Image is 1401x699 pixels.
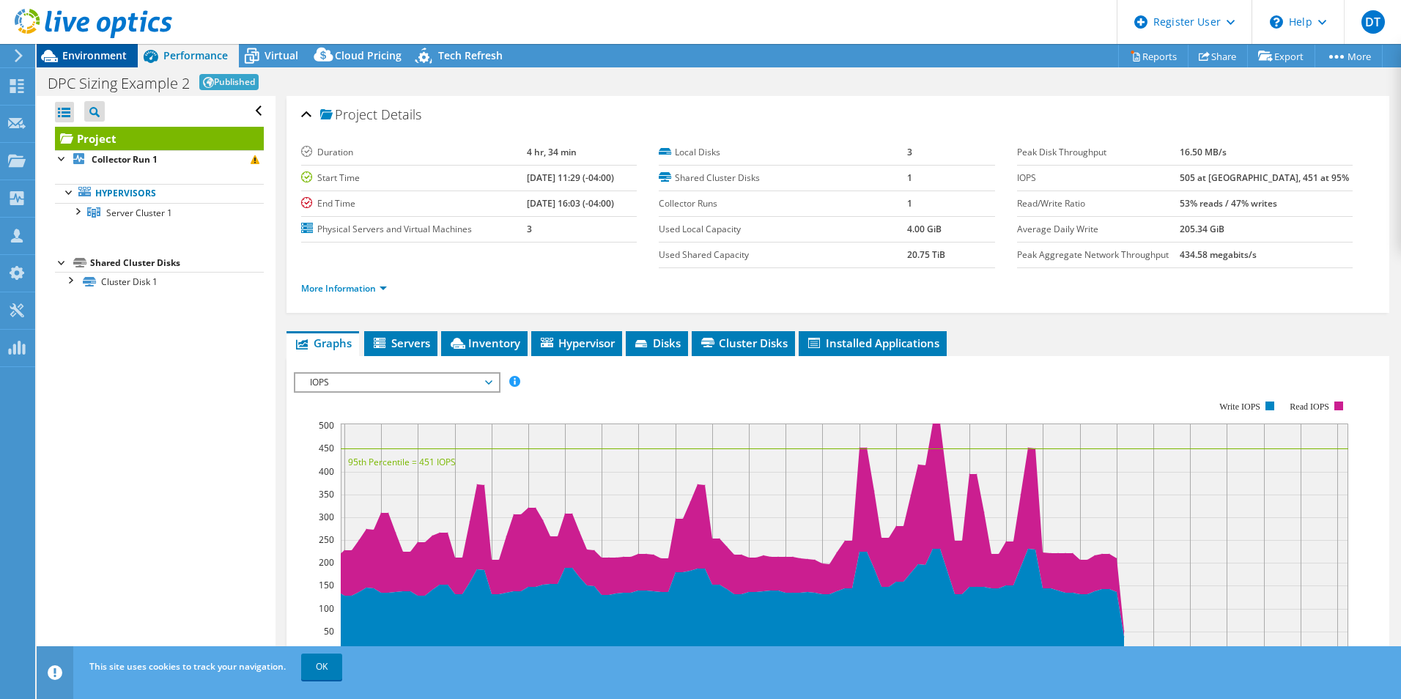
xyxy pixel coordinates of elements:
b: [DATE] 11:29 (-04:00) [527,171,614,184]
text: 50 [324,625,334,637]
label: IOPS [1017,171,1180,185]
b: 3 [907,146,912,158]
label: Shared Cluster Disks [659,171,907,185]
b: 3 [527,223,532,235]
span: Disks [633,336,681,350]
label: Peak Disk Throughput [1017,145,1180,160]
span: Servers [371,336,430,350]
b: 505 at [GEOGRAPHIC_DATA], 451 at 95% [1180,171,1349,184]
a: Hypervisors [55,184,264,203]
text: 300 [319,511,334,523]
a: Cluster Disk 1 [55,272,264,291]
svg: \n [1270,15,1283,29]
b: 4 hr, 34 min [527,146,577,158]
text: 150 [319,579,334,591]
span: Details [381,106,421,123]
label: Collector Runs [659,196,907,211]
span: Cloud Pricing [335,48,402,62]
span: Virtual [265,48,298,62]
label: Used Local Capacity [659,222,907,237]
text: Read IOPS [1290,402,1329,412]
label: Peak Aggregate Network Throughput [1017,248,1180,262]
label: Local Disks [659,145,907,160]
b: 16.50 MB/s [1180,146,1227,158]
span: IOPS [303,374,491,391]
b: Collector Run 1 [92,153,158,166]
text: Write IOPS [1219,402,1260,412]
span: Installed Applications [806,336,939,350]
b: [DATE] 16:03 (-04:00) [527,197,614,210]
text: 450 [319,442,334,454]
a: Collector Run 1 [55,150,264,169]
span: Hypervisor [539,336,615,350]
text: 400 [319,465,334,478]
b: 434.58 megabits/s [1180,248,1257,261]
label: Used Shared Capacity [659,248,907,262]
b: 1 [907,171,912,184]
span: Project [320,108,377,122]
a: OK [301,654,342,680]
h1: DPC Sizing Example 2 [48,76,190,91]
text: 95th Percentile = 451 IOPS [348,456,456,468]
span: Performance [163,48,228,62]
b: 53% reads / 47% writes [1180,197,1277,210]
b: 1 [907,197,912,210]
text: 250 [319,533,334,546]
b: 205.34 GiB [1180,223,1224,235]
text: 100 [319,602,334,615]
label: Duration [301,145,527,160]
a: Export [1247,45,1315,67]
b: 4.00 GiB [907,223,942,235]
a: Project [55,127,264,150]
label: Read/Write Ratio [1017,196,1180,211]
text: 200 [319,556,334,569]
span: Server Cluster 1 [106,207,172,219]
label: Physical Servers and Virtual Machines [301,222,527,237]
a: Share [1188,45,1248,67]
label: Average Daily Write [1017,222,1180,237]
span: Published [199,74,259,90]
a: Server Cluster 1 [55,203,264,222]
span: Environment [62,48,127,62]
span: DT [1361,10,1385,34]
label: Start Time [301,171,527,185]
span: This site uses cookies to track your navigation. [89,660,286,673]
label: End Time [301,196,527,211]
span: Inventory [448,336,520,350]
span: Graphs [294,336,352,350]
span: Cluster Disks [699,336,788,350]
text: 350 [319,488,334,500]
text: 500 [319,419,334,432]
div: Shared Cluster Disks [90,254,264,272]
a: Reports [1118,45,1189,67]
span: Tech Refresh [438,48,503,62]
a: More [1315,45,1383,67]
a: More Information [301,282,387,295]
b: 20.75 TiB [907,248,945,261]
